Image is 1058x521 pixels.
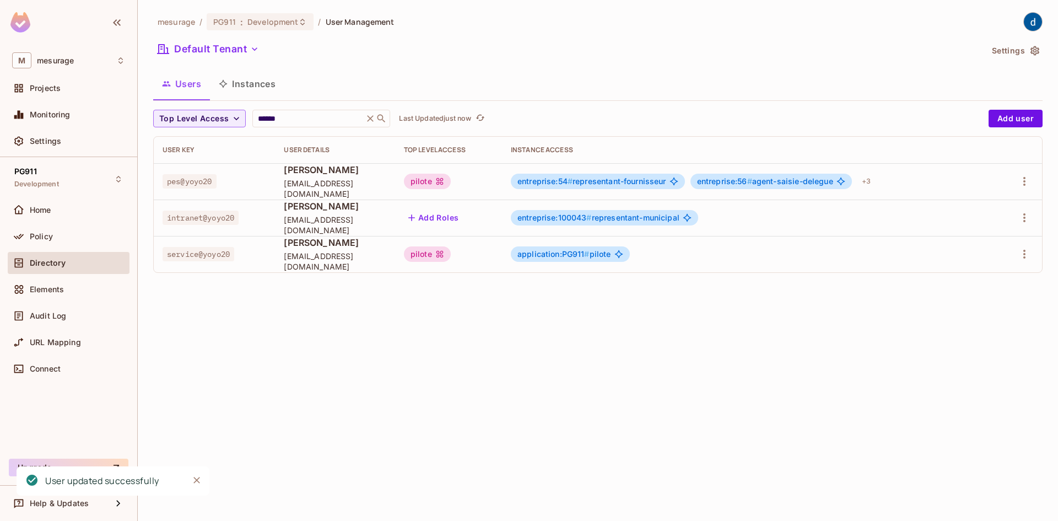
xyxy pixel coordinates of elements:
[517,177,666,186] span: representant-fournisseur
[399,114,471,123] p: Last Updated just now
[30,84,61,93] span: Projects
[586,213,591,222] span: #
[857,173,875,190] div: + 3
[210,70,284,98] button: Instances
[697,177,833,186] span: agent-saisie-delegue
[30,285,64,294] span: Elements
[568,176,573,186] span: #
[471,112,487,125] span: Click to refresh data
[30,338,81,347] span: URL Mapping
[30,232,53,241] span: Policy
[30,110,71,119] span: Monitoring
[747,176,752,186] span: #
[163,174,217,189] span: pes@yoyo20
[10,12,30,33] img: SReyMgAAAABJRU5ErkJggg==
[163,247,234,261] span: service@yoyo20
[213,17,236,27] span: PG911
[517,213,592,222] span: entreprise:100043
[284,146,386,154] div: User Details
[30,206,51,214] span: Home
[404,209,463,227] button: Add Roles
[517,250,611,259] span: pilote
[1024,13,1042,31] img: dev 911gcl
[697,176,752,186] span: entreprise:56
[30,311,66,320] span: Audit Log
[12,52,31,68] span: M
[989,110,1043,127] button: Add user
[326,17,395,27] span: User Management
[404,246,451,262] div: pilote
[159,112,229,126] span: Top Level Access
[247,17,298,27] span: Development
[987,42,1043,60] button: Settings
[188,472,205,488] button: Close
[158,17,195,27] span: the active workspace
[163,146,266,154] div: User Key
[199,17,202,27] li: /
[517,176,573,186] span: entreprise:54
[404,174,451,189] div: pilote
[318,17,321,27] li: /
[45,474,159,488] div: User updated successfully
[14,167,37,176] span: PG911
[517,249,590,259] span: application:PG911
[284,237,386,249] span: [PERSON_NAME]
[284,200,386,212] span: [PERSON_NAME]
[476,113,485,124] span: refresh
[284,214,386,235] span: [EMAIL_ADDRESS][DOMAIN_NAME]
[284,164,386,176] span: [PERSON_NAME]
[30,364,61,373] span: Connect
[153,110,246,127] button: Top Level Access
[30,137,61,146] span: Settings
[163,211,239,225] span: intranet@yoyo20
[404,146,493,154] div: Top Level Access
[14,180,59,189] span: Development
[284,251,386,272] span: [EMAIL_ADDRESS][DOMAIN_NAME]
[473,112,487,125] button: refresh
[517,213,679,222] span: representant-municipal
[153,70,210,98] button: Users
[584,249,589,259] span: #
[240,18,244,26] span: :
[30,259,66,267] span: Directory
[511,146,987,154] div: Instance Access
[284,178,386,199] span: [EMAIL_ADDRESS][DOMAIN_NAME]
[37,56,74,65] span: Workspace: mesurage
[153,40,263,58] button: Default Tenant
